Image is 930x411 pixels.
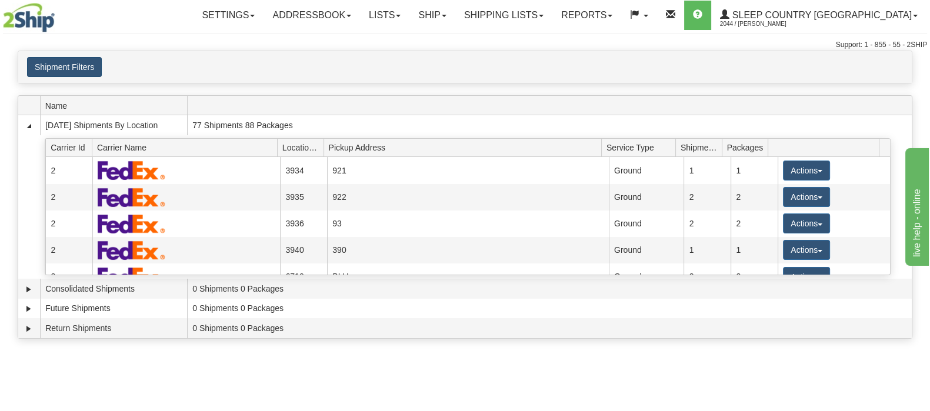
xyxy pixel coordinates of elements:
a: Expand [23,283,35,295]
td: 0 Shipments 0 Packages [187,299,912,319]
button: Actions [783,213,830,233]
td: Consolidated Shipments [40,279,187,299]
span: Sleep Country [GEOGRAPHIC_DATA] [729,10,912,20]
td: 2 [684,184,731,210]
td: 2 [731,184,778,210]
td: 1 [684,157,731,183]
span: Service Type [606,138,675,156]
iframe: chat widget [903,145,929,265]
td: 0 Shipments 0 Packages [187,279,912,299]
td: 77 Shipments 88 Packages [187,115,912,135]
td: [DATE] Shipments By Location [40,115,187,135]
a: Expand [23,323,35,335]
a: Sleep Country [GEOGRAPHIC_DATA] 2044 / [PERSON_NAME] [711,1,926,30]
a: Reports [552,1,621,30]
a: Shipping lists [455,1,552,30]
td: 921 [327,157,609,183]
img: FedEx [98,267,165,286]
a: Addressbook [264,1,360,30]
td: 2 [45,210,92,237]
button: Shipment Filters [27,57,102,77]
a: Lists [360,1,409,30]
span: 2044 / [PERSON_NAME] [720,18,808,30]
div: live help - online [9,7,109,21]
td: 2 [684,263,731,290]
td: 3936 [280,210,327,237]
td: Ground [609,237,684,263]
img: FedEx [98,188,165,207]
td: 2 [45,263,92,290]
td: 93 [327,210,609,237]
span: Packages [727,138,768,156]
td: Ground [609,184,684,210]
td: 1 [684,237,731,263]
span: Pickup Address [329,138,602,156]
td: Return Shipments [40,318,187,338]
a: Settings [193,1,264,30]
td: Ground [609,157,684,183]
button: Actions [783,240,830,260]
td: 2 [684,210,731,237]
td: 6710 [280,263,327,290]
a: Ship [409,1,455,30]
td: 3940 [280,237,327,263]
button: Actions [783,267,830,287]
td: 2 [45,237,92,263]
td: Ground [609,263,684,290]
span: Carrier Name [97,138,277,156]
img: logo2044.jpg [3,3,55,32]
td: 390 [327,237,609,263]
td: 1 [731,157,778,183]
td: 3935 [280,184,327,210]
td: Ground [609,210,684,237]
span: Shipments [681,138,722,156]
a: Collapse [23,120,35,132]
td: 3934 [280,157,327,183]
button: Actions [783,161,830,181]
td: 2 [731,210,778,237]
a: Expand [23,303,35,315]
img: FedEx [98,214,165,233]
td: 2 [45,184,92,210]
td: 2 [731,263,778,290]
td: 2 [45,157,92,183]
td: 1 [731,237,778,263]
td: BLU [327,263,609,290]
td: 0 Shipments 0 Packages [187,318,912,338]
td: Future Shipments [40,299,187,319]
td: 922 [327,184,609,210]
button: Actions [783,187,830,207]
img: FedEx [98,240,165,260]
div: Support: 1 - 855 - 55 - 2SHIP [3,40,927,50]
img: FedEx [98,161,165,180]
span: Carrier Id [51,138,92,156]
span: Location Id [282,138,324,156]
span: Name [45,96,187,115]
